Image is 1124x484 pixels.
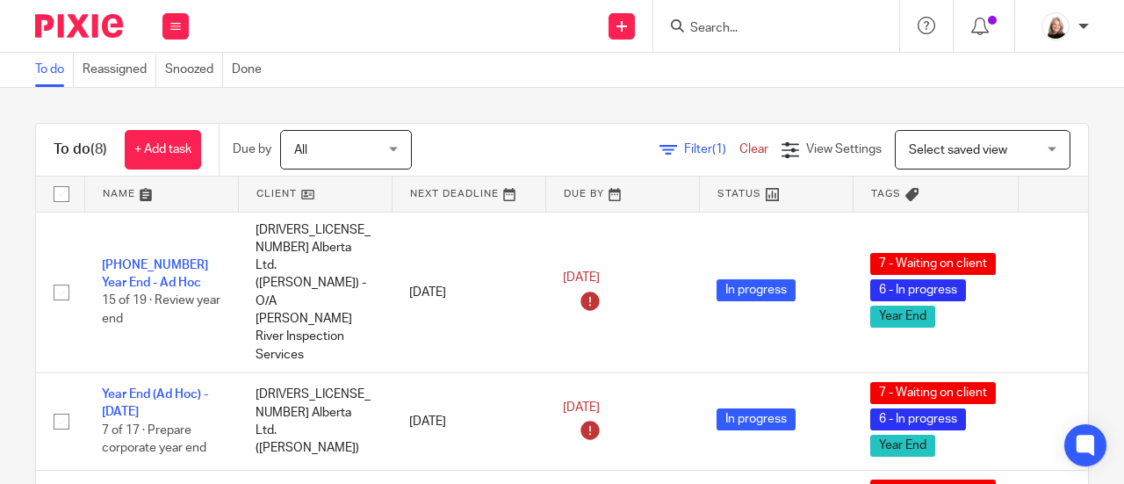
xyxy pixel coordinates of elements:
td: [DRIVERS_LICENSE_NUMBER] Alberta Ltd. ([PERSON_NAME]) - O/A [PERSON_NAME] River Inspection Services [238,212,392,373]
p: Due by [233,141,271,158]
span: In progress [717,408,796,430]
span: Year End [870,435,935,457]
img: Pixie [35,14,123,38]
h1: To do [54,141,107,159]
a: Clear [739,143,768,155]
img: Screenshot%202023-11-02%20134555.png [1041,12,1070,40]
span: Tags [871,189,901,199]
span: [DATE] [563,272,600,285]
a: Done [232,53,270,87]
a: [PHONE_NUMBER] Year End - Ad Hoc [102,259,208,289]
span: Select saved view [909,144,1007,156]
a: Year End (Ad Hoc) - [DATE] [102,388,208,418]
span: 7 - Waiting on client [870,382,996,404]
td: [DATE] [392,373,545,471]
a: + Add task [125,130,201,170]
a: Snoozed [165,53,223,87]
input: Search [688,21,847,37]
td: [DRIVERS_LICENSE_NUMBER] Alberta Ltd. ([PERSON_NAME]) [238,373,392,471]
a: Reassigned [83,53,156,87]
td: [DATE] [392,212,545,373]
span: 15 of 19 · Review year end [102,295,220,326]
span: In progress [717,279,796,301]
span: (8) [90,142,107,156]
span: [DATE] [563,401,600,414]
span: Filter [684,143,739,155]
a: To do [35,53,74,87]
span: View Settings [806,143,882,155]
span: 6 - In progress [870,408,966,430]
span: Year End [870,306,935,328]
span: 7 of 17 · Prepare corporate year end [102,424,206,455]
span: 7 - Waiting on client [870,253,996,275]
span: (1) [712,143,726,155]
span: 6 - In progress [870,279,966,301]
span: All [294,144,307,156]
